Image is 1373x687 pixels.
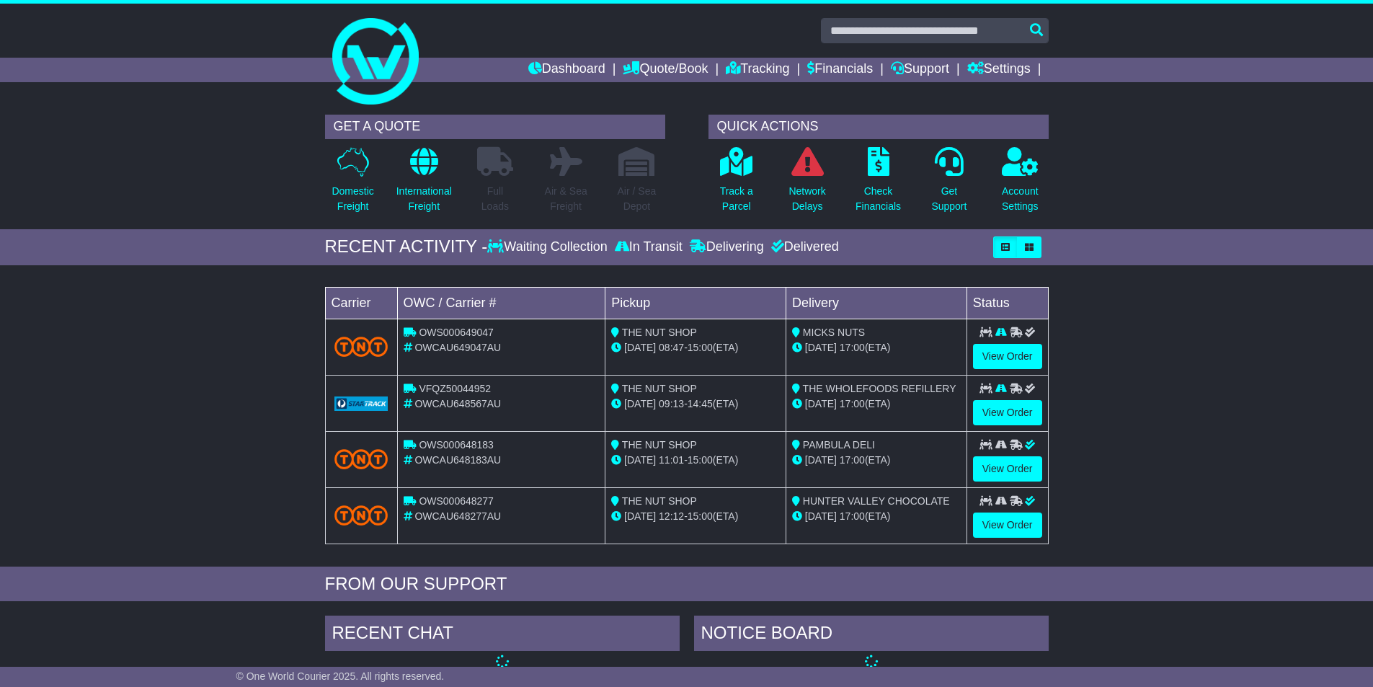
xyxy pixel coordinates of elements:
[414,510,501,522] span: OWCAU648277AU
[236,670,445,682] span: © One World Courier 2025. All rights reserved.
[332,184,373,214] p: Domestic Freight
[720,184,753,214] p: Track a Parcel
[967,287,1048,319] td: Status
[622,495,697,507] span: THE NUT SHOP
[792,453,961,468] div: (ETA)
[659,454,684,466] span: 11:01
[528,58,605,82] a: Dashboard
[688,510,713,522] span: 15:00
[931,184,967,214] p: Get Support
[788,146,826,222] a: NetworkDelays
[487,239,610,255] div: Waiting Collection
[414,454,501,466] span: OWCAU648183AU
[334,337,388,356] img: TNT_Domestic.png
[611,340,780,355] div: - (ETA)
[840,342,865,353] span: 17:00
[545,184,587,214] p: Air & Sea Freight
[622,327,697,338] span: THE NUT SHOP
[419,327,494,338] span: OWS000649047
[397,287,605,319] td: OWC / Carrier #
[786,287,967,319] td: Delivery
[611,396,780,412] div: - (ETA)
[659,398,684,409] span: 09:13
[688,342,713,353] span: 15:00
[840,398,865,409] span: 17:00
[624,454,656,466] span: [DATE]
[726,58,789,82] a: Tracking
[622,383,697,394] span: THE NUT SHOP
[659,510,684,522] span: 12:12
[803,383,956,394] span: THE WHOLEFOODS REFILLERY
[622,439,697,451] span: THE NUT SHOP
[788,184,825,214] p: Network Delays
[973,344,1042,369] a: View Order
[688,398,713,409] span: 14:45
[419,439,494,451] span: OWS000648183
[624,342,656,353] span: [DATE]
[624,398,656,409] span: [DATE]
[792,396,961,412] div: (ETA)
[708,115,1049,139] div: QUICK ACTIONS
[611,453,780,468] div: - (ETA)
[803,327,865,338] span: MICKS NUTS
[334,449,388,469] img: TNT_Domestic.png
[325,574,1049,595] div: FROM OUR SUPPORT
[807,58,873,82] a: Financials
[856,184,901,214] p: Check Financials
[325,236,488,257] div: RECENT ACTIVITY -
[419,495,494,507] span: OWS000648277
[325,287,397,319] td: Carrier
[618,184,657,214] p: Air / Sea Depot
[792,340,961,355] div: (ETA)
[694,616,1049,655] div: NOTICE BOARD
[930,146,967,222] a: GetSupport
[973,456,1042,482] a: View Order
[973,513,1042,538] a: View Order
[325,115,665,139] div: GET A QUOTE
[334,396,388,411] img: GetCarrierServiceLogo
[719,146,754,222] a: Track aParcel
[840,510,865,522] span: 17:00
[1002,184,1039,214] p: Account Settings
[623,58,708,82] a: Quote/Book
[803,495,950,507] span: HUNTER VALLEY CHOCOLATE
[805,398,837,409] span: [DATE]
[414,342,501,353] span: OWCAU649047AU
[967,58,1031,82] a: Settings
[973,400,1042,425] a: View Order
[414,398,501,409] span: OWCAU648567AU
[605,287,786,319] td: Pickup
[805,454,837,466] span: [DATE]
[611,239,686,255] div: In Transit
[334,505,388,525] img: TNT_Domestic.png
[1001,146,1039,222] a: AccountSettings
[477,184,513,214] p: Full Loads
[396,184,452,214] p: International Freight
[659,342,684,353] span: 08:47
[396,146,453,222] a: InternationalFreight
[803,439,875,451] span: PAMBULA DELI
[840,454,865,466] span: 17:00
[611,509,780,524] div: - (ETA)
[331,146,374,222] a: DomesticFreight
[624,510,656,522] span: [DATE]
[805,342,837,353] span: [DATE]
[419,383,491,394] span: VFQZ50044952
[688,454,713,466] span: 15:00
[855,146,902,222] a: CheckFinancials
[891,58,949,82] a: Support
[686,239,768,255] div: Delivering
[768,239,839,255] div: Delivered
[325,616,680,655] div: RECENT CHAT
[792,509,961,524] div: (ETA)
[805,510,837,522] span: [DATE]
